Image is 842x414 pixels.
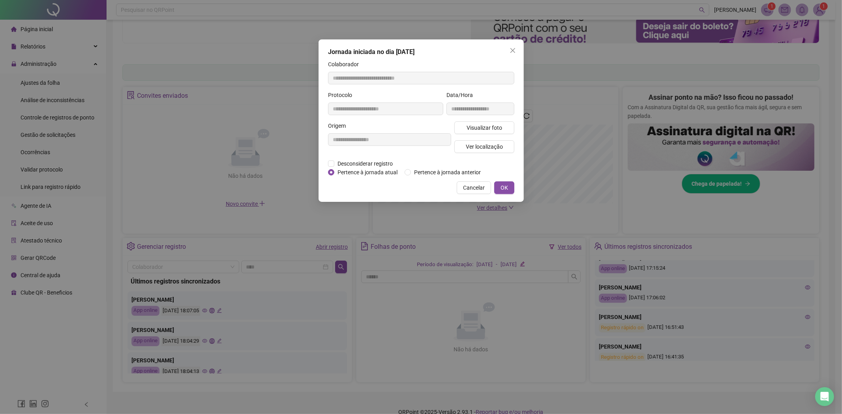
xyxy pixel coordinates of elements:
[454,121,514,134] button: Visualizar foto
[510,47,516,54] span: close
[457,181,491,194] button: Cancelar
[328,60,364,69] label: Colaborador
[334,168,401,177] span: Pertence à jornada atual
[815,387,834,406] div: Open Intercom Messenger
[494,181,514,194] button: OK
[506,44,519,57] button: Close
[328,121,351,130] label: Origem
[334,159,396,168] span: Desconsiderar registro
[328,91,357,99] label: Protocolo
[411,168,484,177] span: Pertence à jornada anterior
[446,91,478,99] label: Data/Hora
[501,183,508,192] span: OK
[463,183,485,192] span: Cancelar
[466,123,502,132] span: Visualizar foto
[465,142,503,151] span: Ver localização
[328,47,514,57] div: Jornada iniciada no dia [DATE]
[454,140,514,153] button: Ver localização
